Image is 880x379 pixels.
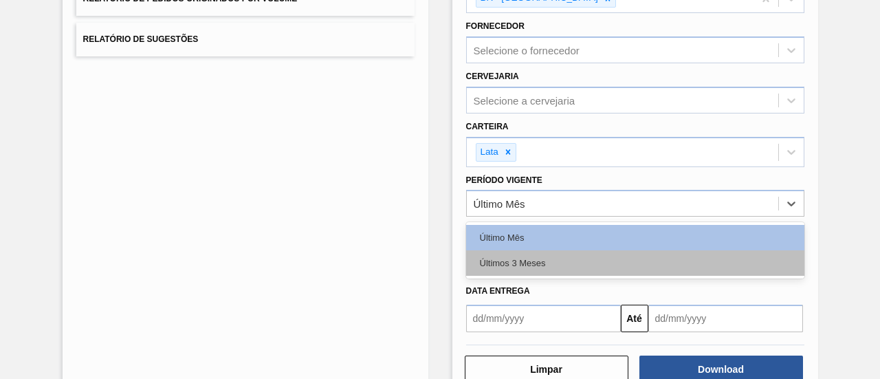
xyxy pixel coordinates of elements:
[474,94,575,106] div: Selecione a cervejaria
[466,250,804,276] div: Últimos 3 Meses
[466,21,525,31] label: Fornecedor
[474,198,525,210] div: Último Mês
[76,23,415,56] button: Relatório de Sugestões
[83,34,199,44] span: Relatório de Sugestões
[466,72,519,81] label: Cervejaria
[466,175,542,185] label: Período Vigente
[466,122,509,131] label: Carteira
[466,305,621,332] input: dd/mm/yyyy
[621,305,648,332] button: Até
[466,225,804,250] div: Último Mês
[648,305,803,332] input: dd/mm/yyyy
[474,45,580,56] div: Selecione o fornecedor
[466,286,530,296] span: Data entrega
[476,144,500,161] div: Lata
